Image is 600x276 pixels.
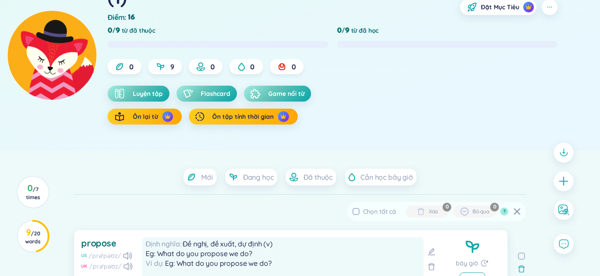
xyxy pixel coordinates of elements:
[165,113,171,120] img: crown icon
[89,251,121,260] div: /prəˈpəʊz/
[81,237,116,250] div: propose
[500,208,508,216] button: ?
[23,229,43,245] h3: 9
[146,239,272,258] span: Đề nghị, đề xuất, dự định (v) Eg: What do you propose we do?
[456,258,478,268] span: bây giờ
[133,89,163,98] span: Luyện tập
[337,26,349,35] div: 0/9
[170,62,174,72] span: 9
[108,26,120,35] div: 0/9
[292,62,296,72] span: 0
[558,176,569,187] span: plus
[89,262,122,271] div: /prəˈpəʊz/
[360,172,413,182] span: Cần học bây giờ
[189,109,297,125] button: Ôn tập tính thời giancrown icon
[201,172,213,182] span: Mới
[146,259,165,268] span: Ví dụ
[128,12,135,22] span: 16
[244,86,311,102] button: Game nối từ
[351,26,379,35] span: từ đã học
[108,86,169,102] button: Luyện tập
[481,3,519,11] span: Đặt Mục Tiêu
[176,86,237,102] button: Flashcard
[212,112,274,121] span: Ôn tập tính thời gian
[23,185,43,200] h3: 0
[304,172,333,182] span: Đã thuộc
[201,89,230,98] span: Flashcard
[280,113,286,120] img: crown icon
[108,109,182,125] button: Ôn lại từcrown icon
[363,208,396,216] span: Chọn tất cả
[81,253,87,259] div: US
[122,26,155,35] span: từ đã thuộc
[146,239,183,248] span: Định nghĩa
[81,263,87,269] div: UK
[250,62,255,72] span: 0
[268,89,304,98] span: Game nối từ
[243,172,274,182] span: Đang học
[26,186,40,200] span: / 7 times
[129,62,134,72] span: 0
[525,4,532,10] img: crown icon
[133,112,158,121] span: Ôn lại từ
[165,259,271,268] span: Eg: What do you propose we do?
[25,230,41,245] span: / 20 words
[210,62,215,72] span: 0
[108,12,137,22] div: Điểm :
